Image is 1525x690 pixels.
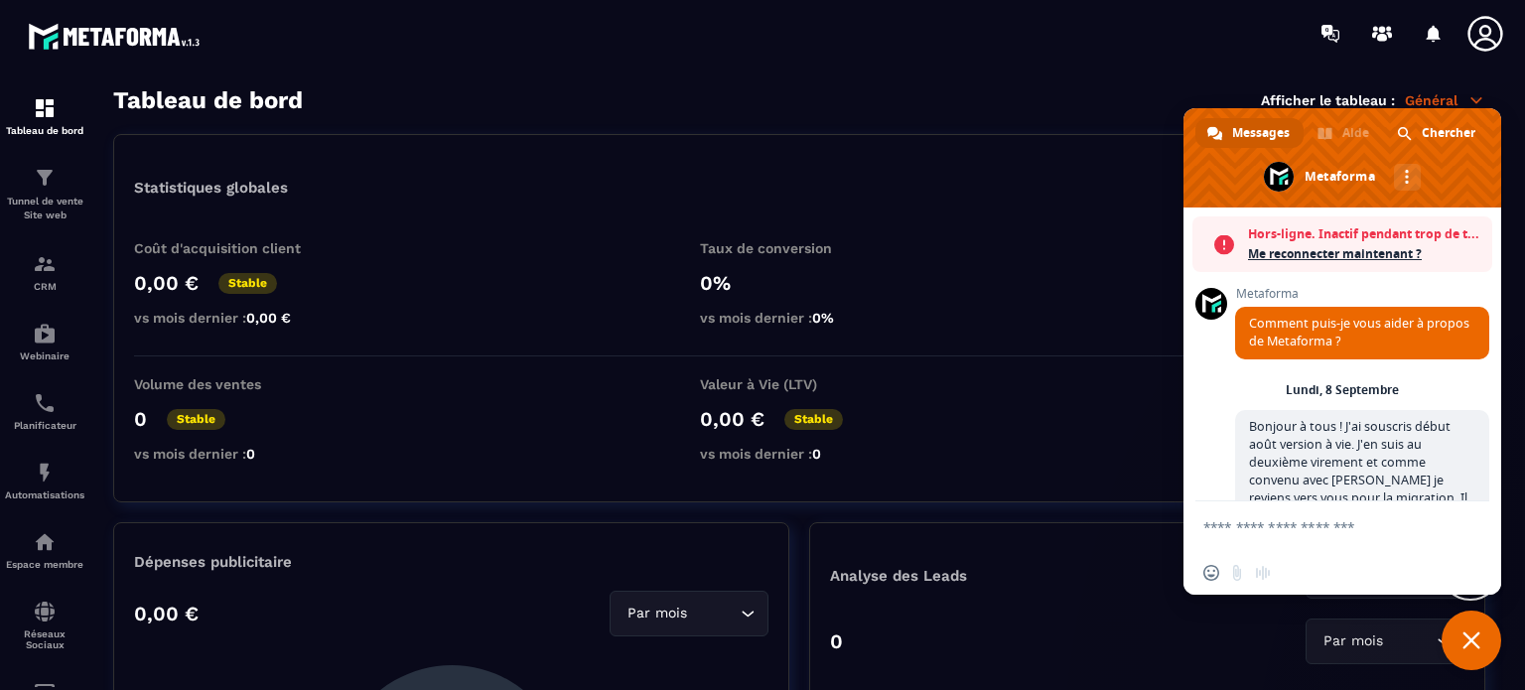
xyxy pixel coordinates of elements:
[1235,287,1489,301] span: Metaforma
[33,252,57,276] img: formation
[33,391,57,415] img: scheduler
[1286,384,1399,396] div: Lundi, 8 Septembre
[1318,630,1387,652] span: Par mois
[5,489,84,500] p: Automatisations
[33,530,57,554] img: automations
[700,310,899,326] p: vs mois dernier :
[700,407,764,431] p: 0,00 €
[134,271,199,295] p: 0,00 €
[5,151,84,237] a: formationformationTunnel de vente Site web
[113,86,303,114] h3: Tableau de bord
[134,376,333,392] p: Volume des ventes
[1405,91,1485,109] p: Général
[1248,244,1482,264] span: Me reconnecter maintenant ?
[700,446,899,462] p: vs mois dernier :
[134,446,333,462] p: vs mois dernier :
[5,281,84,292] p: CRM
[134,179,288,197] p: Statistiques globales
[28,18,207,55] img: logo
[134,240,333,256] p: Coût d'acquisition client
[1261,92,1395,108] p: Afficher le tableau :
[5,559,84,570] p: Espace membre
[812,446,821,462] span: 0
[167,409,225,430] p: Stable
[1203,565,1219,581] span: Insérer un emoji
[830,567,1148,585] p: Analyse des Leads
[5,515,84,585] a: automationsautomationsEspace membre
[1203,518,1438,536] textarea: Entrez votre message...
[1422,118,1475,148] span: Chercher
[134,407,147,431] p: 0
[5,628,84,650] p: Réseaux Sociaux
[830,629,843,653] p: 0
[1195,118,1304,148] div: Messages
[5,81,84,151] a: formationformationTableau de bord
[5,420,84,431] p: Planificateur
[5,585,84,665] a: social-networksocial-networkRéseaux Sociaux
[5,237,84,307] a: formationformationCRM
[5,307,84,376] a: automationsautomationsWebinaire
[33,600,57,623] img: social-network
[246,310,291,326] span: 0,00 €
[246,446,255,462] span: 0
[1232,118,1290,148] span: Messages
[5,350,84,361] p: Webinaire
[5,376,84,446] a: schedulerschedulerPlanificateur
[1387,630,1432,652] input: Search for option
[5,125,84,136] p: Tableau de bord
[700,376,899,392] p: Valeur à Vie (LTV)
[33,461,57,484] img: automations
[218,273,277,294] p: Stable
[1306,619,1464,664] div: Search for option
[5,195,84,222] p: Tunnel de vente Site web
[1442,611,1501,670] div: Fermer le chat
[812,310,834,326] span: 0%
[610,591,768,636] div: Search for option
[1394,164,1421,191] div: Autres canaux
[134,553,768,571] p: Dépenses publicitaire
[33,322,57,345] img: automations
[784,409,843,430] p: Stable
[700,240,899,256] p: Taux de conversion
[33,96,57,120] img: formation
[1249,315,1469,349] span: Comment puis-je vous aider à propos de Metaforma ?
[691,603,736,624] input: Search for option
[1249,418,1471,596] span: Bonjour à tous ! J'ai souscris début août version à vie. J'en suis au deuxième virement et comme ...
[5,446,84,515] a: automationsautomationsAutomatisations
[1385,118,1489,148] div: Chercher
[134,310,333,326] p: vs mois dernier :
[623,603,691,624] span: Par mois
[1248,224,1482,244] span: Hors-ligne. Inactif pendant trop de temps.
[134,602,199,625] p: 0,00 €
[700,271,899,295] p: 0%
[33,166,57,190] img: formation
